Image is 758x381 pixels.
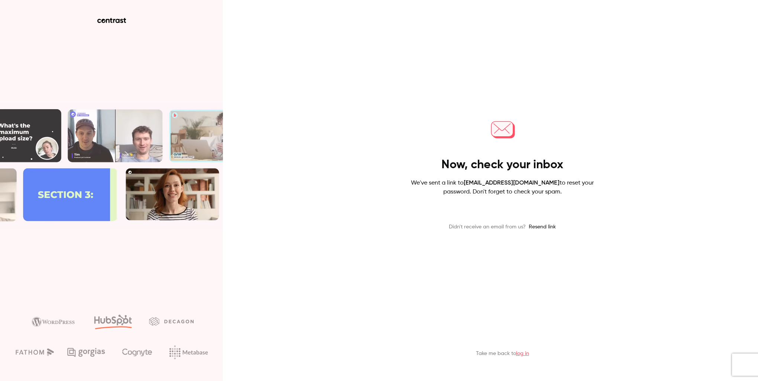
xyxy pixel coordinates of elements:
p: We've sent a link to to reset your password. Don't forget to check your spam. [406,178,599,196]
h4: Now, check your inbox [441,157,563,172]
span: [EMAIL_ADDRESS][DOMAIN_NAME] [464,179,560,186]
a: log in [516,351,529,356]
button: Resend link [529,223,556,231]
p: Take me back to [476,350,529,357]
img: decagon [149,317,194,325]
p: Didn't receive an email from us? [449,223,556,231]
